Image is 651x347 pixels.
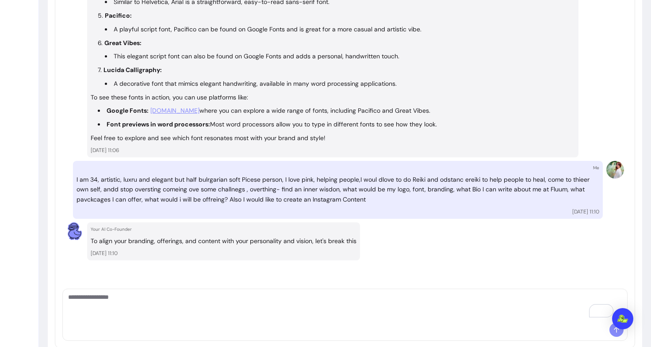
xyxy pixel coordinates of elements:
[107,107,149,114] strong: Google Fonts:
[103,66,162,74] strong: Lucida Calligraphy:
[91,226,356,233] p: Your AI Co-Founder
[98,106,575,116] li: where you can explore a wide range of fonts, including Pacifico and Great Vibes.
[91,147,575,154] p: [DATE] 11:06
[105,51,575,61] li: This elegant script font can also be found on Google Fonts and adds a personal, handwritten touch.
[593,164,599,171] p: Me
[91,250,356,257] p: [DATE] 11:10
[68,293,622,319] textarea: To enrich screen reader interactions, please activate Accessibility in Grammarly extension settings
[612,308,633,329] div: Open Intercom Messenger
[150,106,199,116] a: [DOMAIN_NAME]
[105,11,132,19] strong: Pacifico:
[105,24,575,34] li: A playful script font, Pacifico can be found on Google Fonts and is great for a more casual and a...
[66,222,84,240] img: AI Co-Founder avatar
[107,120,210,128] strong: Font previews in word processors:
[77,175,599,205] p: I am 34, artistic, luxru and elegant but half bulrgarian soft Picese person, I love pink, helping...
[606,161,624,179] img: Provider image
[91,236,356,246] p: To align your branding, offerings, and content with your personality and vision, let's break this
[572,208,599,215] p: [DATE] 11:10
[105,79,575,89] li: A decorative font that mimics elegant handwriting, available in many word processing applications.
[98,119,575,130] li: Most word processors allow you to type in different fonts to see how they look.
[104,39,142,47] strong: Great Vibes:
[91,92,575,103] p: To see these fonts in action, you can use platforms like:
[91,133,575,143] p: Feel free to explore and see which font resonates most with your brand and style!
